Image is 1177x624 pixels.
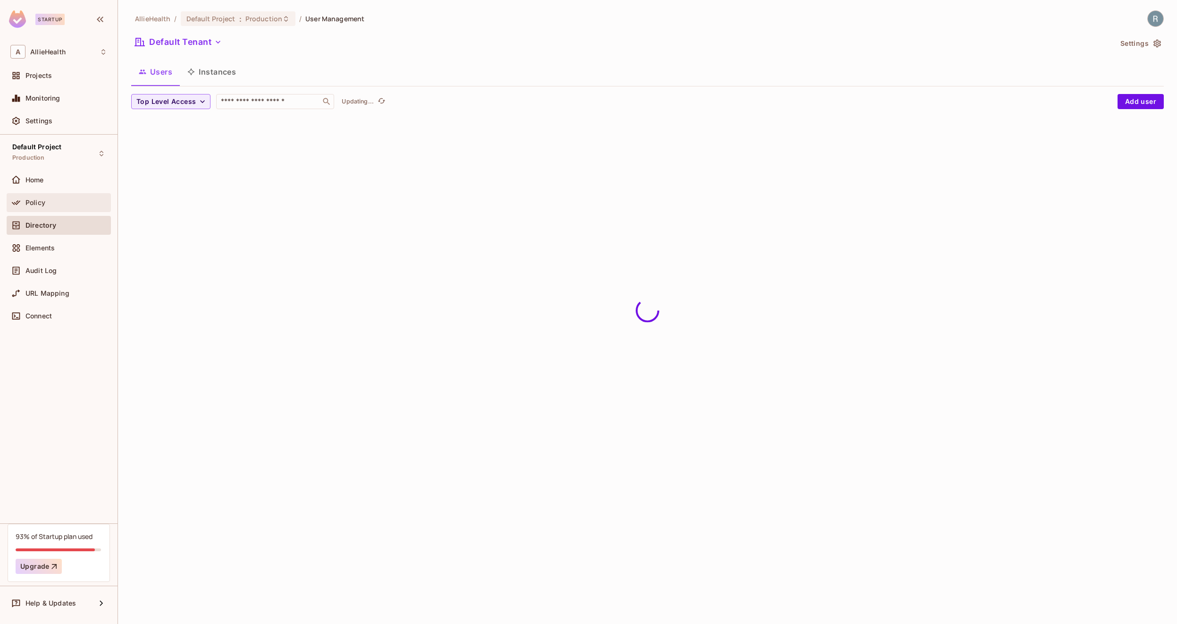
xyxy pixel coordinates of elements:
[9,10,26,28] img: SReyMgAAAABJRU5ErkJggg==
[25,176,44,184] span: Home
[25,72,52,79] span: Projects
[174,14,177,23] li: /
[12,154,45,162] span: Production
[376,96,387,107] button: refresh
[25,94,60,102] span: Monitoring
[131,60,180,84] button: Users
[16,559,62,574] button: Upgrade
[131,94,210,109] button: Top Level Access
[1117,36,1164,51] button: Settings
[136,96,196,108] span: Top Level Access
[12,143,61,151] span: Default Project
[25,599,76,607] span: Help & Updates
[25,117,52,125] span: Settings
[10,45,25,59] span: A
[25,290,69,297] span: URL Mapping
[35,14,65,25] div: Startup
[25,267,57,274] span: Audit Log
[1148,11,1163,26] img: Rodrigo Mayer
[30,48,66,56] span: Workspace: AllieHealth
[245,14,282,23] span: Production
[186,14,235,23] span: Default Project
[299,14,302,23] li: /
[135,14,170,23] span: the active workspace
[25,244,55,252] span: Elements
[180,60,244,84] button: Instances
[16,532,92,541] div: 93% of Startup plan used
[131,34,226,50] button: Default Tenant
[374,96,387,107] span: Click to refresh data
[1118,94,1164,109] button: Add user
[378,97,386,106] span: refresh
[25,312,52,320] span: Connect
[342,98,374,105] p: Updating...
[239,15,242,23] span: :
[305,14,364,23] span: User Management
[25,222,56,229] span: Directory
[25,199,45,206] span: Policy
